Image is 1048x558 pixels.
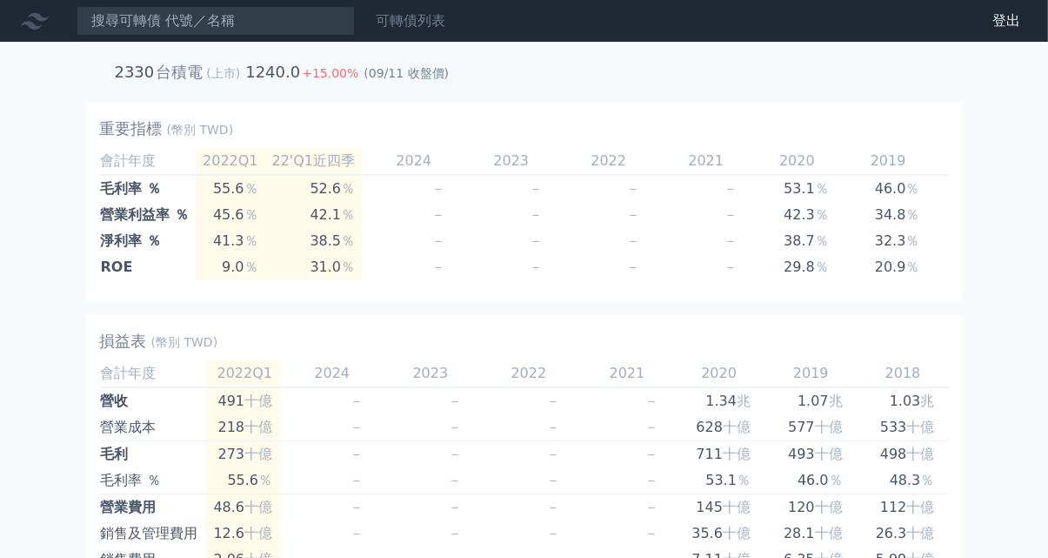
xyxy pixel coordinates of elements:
span: (09/11 收盤價) [364,66,449,80]
span: 2022Q1 [203,152,258,169]
td: 53.1 [672,467,764,494]
td: 2024 [279,360,377,387]
span: 兆 [921,393,935,409]
span: － [546,419,560,435]
td: 毛利率 ％ [100,175,197,202]
a: 可轉債列表 [376,12,445,29]
td: 營業利益率 ％ [100,202,197,228]
td: 55.6 [206,467,279,494]
span: － [431,206,445,223]
span: － [626,206,640,223]
td: 491 [206,387,279,414]
td: 31.0 [265,254,363,280]
span: ％ [906,180,920,197]
td: 493 [764,441,857,468]
span: ％ [341,206,355,223]
td: 48.3 [934,175,1025,202]
span: － [724,259,738,275]
span: ％ [244,180,258,197]
td: 1.03 [857,387,949,414]
td: 48.3 [857,467,949,494]
span: 十億 [815,499,843,515]
span: (幣別 TWD) [151,333,218,351]
span: 兆 [737,393,751,409]
span: － [448,446,462,462]
span: － [431,232,445,249]
td: 12.6 [206,521,279,547]
span: － [626,232,640,249]
td: 2021 [654,148,751,175]
span: 2022Q1 [217,365,273,381]
td: 9.0 [196,254,265,280]
span: 十億 [244,525,272,541]
span: 十億 [244,499,272,515]
td: 2019 [843,148,934,175]
span: － [448,525,462,541]
span: － [644,446,658,462]
h2: 2330 [115,60,155,84]
td: 41.3 [196,228,265,254]
span: － [350,472,364,488]
td: 35.6 [672,521,764,547]
td: 577 [764,414,857,441]
span: － [448,499,462,515]
td: 1.34 [672,387,764,414]
span: － [448,472,462,488]
span: ％ [341,180,355,197]
td: 42.3 [751,202,843,228]
span: ％ [906,259,920,275]
td: 毛利 [100,441,206,468]
td: 21.9 [934,254,1025,280]
span: － [546,446,560,462]
span: ％ [921,472,935,488]
td: 2022 [476,360,574,387]
td: 營收 [100,387,206,414]
span: ％ [829,472,843,488]
td: 29.8 [751,254,843,280]
span: 十億 [815,446,843,462]
span: ％ [244,232,258,249]
span: (上市) [206,66,240,80]
span: 十億 [244,393,272,409]
span: － [626,259,640,275]
span: 兆 [829,393,843,409]
span: － [529,180,543,197]
span: － [529,206,543,223]
td: 45.6 [196,202,265,228]
span: － [350,446,364,462]
td: 711 [672,441,764,468]
span: ％ [815,259,829,275]
span: － [644,419,658,435]
span: 十億 [907,419,935,435]
span: ％ [244,259,258,275]
span: － [350,499,364,515]
td: 2022 [557,148,654,175]
span: － [350,393,364,409]
td: 55.6 [196,175,265,202]
td: 218 [206,414,279,441]
span: (幣別 TWD) [167,121,234,138]
span: ％ [244,206,258,223]
td: 38.7 [751,228,843,254]
td: 34.0 [934,228,1025,254]
span: 十億 [723,446,751,462]
span: － [448,393,462,409]
td: 498 [857,441,949,468]
span: 十億 [244,446,272,462]
td: 28.1 [764,521,857,547]
input: 搜尋可轉債 代號／名稱 [77,6,355,36]
span: － [644,525,658,541]
span: － [431,259,445,275]
td: 628 [672,414,764,441]
span: ％ [906,206,920,223]
td: 2019 [764,360,857,387]
span: ％ [815,180,829,197]
span: 十億 [907,525,935,541]
span: 十億 [815,419,843,435]
span: 十億 [907,499,935,515]
span: ％ [906,232,920,249]
td: 46.0 [843,175,934,202]
td: 34.8 [843,202,934,228]
span: 十億 [723,525,751,541]
span: － [626,180,640,197]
